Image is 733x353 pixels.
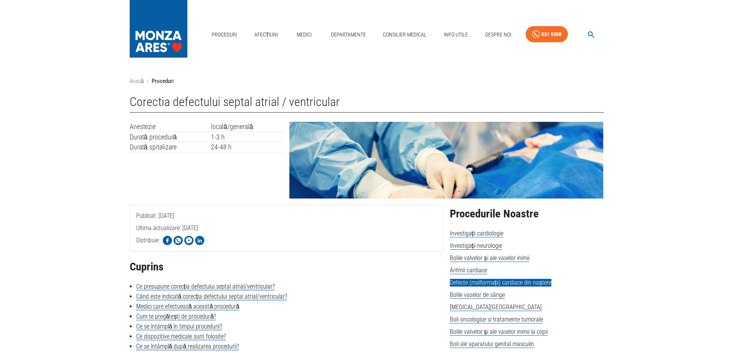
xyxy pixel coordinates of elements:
a: Medici [292,27,317,43]
img: Share on LinkedIn [195,236,204,245]
td: 1-3 h [211,132,284,142]
img: Share on WhatsApp [174,236,183,245]
a: Despre Noi [482,27,514,43]
td: Anestezie [130,122,211,132]
span: Investigații neurologie [450,242,502,250]
span: Boli oncologice si tratamente tumorale [450,316,543,323]
a: Consilier Medical [380,27,430,43]
td: Durată spitalizare [130,142,211,152]
span: Defecte (malformații) cardiace din naștere [450,279,551,287]
span: [MEDICAL_DATA][GEOGRAPHIC_DATA] [450,303,542,311]
a: Acasă [130,78,144,85]
a: Ce se întâmplă după realizarea procedurii? [136,343,239,350]
span: Ultima actualizare: [DATE] [136,224,198,262]
p: Distribuie: [136,236,160,245]
h2: Cuprins [130,261,444,273]
span: Investigații cardiologie [450,230,503,237]
img: Tratament defect septal atrial | MONZA ARES [289,122,603,199]
td: 24-48 h [211,142,284,152]
td: locală/generală [211,122,284,132]
td: Durată procedură [130,132,211,142]
span: Aritmii cardiace [450,267,487,274]
span: Boli ale aparatului genital masculin [450,340,534,348]
a: Ce dispozitive medicale sunt folosite? [136,333,226,340]
a: Info Utile [441,27,471,43]
span: Bolile vaselor de sânge [450,291,505,299]
a: Când este indicată corecția defectului septal atrial/ventricular? [136,293,287,300]
a: Ce presupune corecția defectului septal atrial/ventricular? [136,283,275,290]
p: Proceduri [152,77,174,86]
a: Medici care efectuează această procedură [136,303,240,310]
img: Share on Facebook [163,236,172,245]
a: 031 9300 [526,26,568,43]
div: 031 9300 [541,30,561,39]
span: Bolile valvelor și ale vaselor inimii [450,254,529,262]
img: Share on Facebook Messenger [184,236,194,245]
h2: Procedurile Noastre [450,208,604,220]
h1: Corectia defectului septal atrial / ventricular [130,95,604,113]
span: Bolile valvelor și ale vaselor inimii la copii [450,328,548,336]
li: › [147,77,149,86]
a: Ce se întâmplă în timpul procedurii? [136,323,222,330]
a: Proceduri [209,27,240,43]
a: Cum te pregătești de procedură? [136,313,216,320]
nav: breadcrumb [130,77,604,86]
span: Publicat: [DATE] [136,212,174,250]
a: Afecțiuni [251,27,281,43]
a: Departamente [328,27,369,43]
